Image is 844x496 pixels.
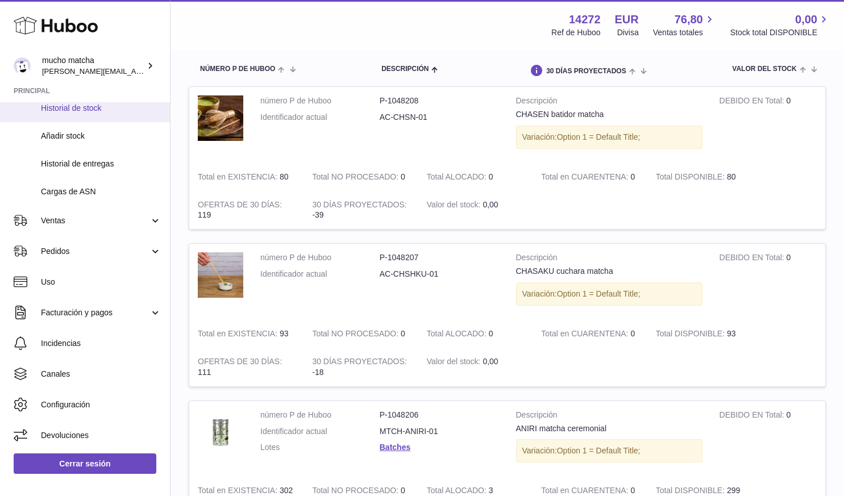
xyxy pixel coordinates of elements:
td: 93 [189,320,303,348]
strong: Total DISPONIBLE [656,329,727,341]
img: irina.muchomatcha@gmail.com [14,57,31,74]
span: 76,80 [675,12,703,27]
td: 0 [303,320,418,348]
span: 0 [630,329,635,338]
div: Variación: [516,282,702,306]
dd: P-1048206 [380,410,499,420]
td: 0 [711,401,825,477]
dt: Identificador actual [260,112,380,123]
span: [PERSON_NAME][EMAIL_ADDRESS][DOMAIN_NAME] [42,66,228,76]
strong: Total en CUARENTENA [541,329,630,341]
td: 0 [711,87,825,163]
strong: DEBIDO EN Total [720,253,787,265]
strong: 30 DÍAS PROYECTADOS [312,200,406,212]
span: Devoluciones [41,430,161,441]
td: 0 [418,163,533,191]
strong: Descripción [516,95,702,109]
span: 0 [630,486,635,495]
strong: DEBIDO EN Total [720,96,787,108]
dd: AC-CHSHKU-01 [380,269,499,280]
dd: MTCH-ANIRI-01 [380,426,499,437]
dt: número P de Huboo [260,252,380,263]
td: 119 [189,191,303,230]
div: Variación: [516,126,702,149]
span: 0 [630,172,635,181]
span: Incidencias [41,338,161,349]
span: 30 DÍAS PROYECTADOS [546,68,626,75]
img: product image [198,95,243,141]
dt: Lotes [260,442,380,453]
dt: Identificador actual [260,426,380,437]
span: Option 1 = Default Title; [557,446,641,455]
strong: Valor del stock [427,357,483,369]
strong: Total DISPONIBLE [656,172,727,184]
a: 76,80 Ventas totales [653,12,716,38]
span: Historial de entregas [41,159,161,169]
div: Ref de Huboo [551,27,600,38]
td: -39 [303,191,418,230]
td: 0 [711,244,825,320]
strong: OFERTAS DE 30 DÍAS [198,357,282,369]
span: Canales [41,369,161,380]
span: 0,00 [483,200,498,209]
span: Ventas [41,215,149,226]
div: mucho matcha [42,55,144,77]
div: CHASAKU cuchara matcha [516,266,702,277]
strong: OFERTAS DE 30 DÍAS [198,200,282,212]
a: Cerrar sesión [14,453,156,474]
strong: Total en CUARENTENA [541,172,630,184]
span: Configuración [41,399,161,410]
div: ANIRI matcha ceremonial [516,423,702,434]
span: Uso [41,277,161,287]
dd: AC-CHSN-01 [380,112,499,123]
td: 80 [647,163,762,191]
strong: Valor del stock [427,200,483,212]
td: 0 [418,320,533,348]
div: CHASEN batidor matcha [516,109,702,120]
span: Option 1 = Default Title; [557,132,641,141]
dd: P-1048208 [380,95,499,106]
dd: P-1048207 [380,252,499,263]
strong: Descripción [516,410,702,423]
div: Variación: [516,439,702,462]
td: -18 [303,348,418,386]
strong: Total NO PROCESADO [312,329,401,341]
strong: 14272 [569,12,601,27]
span: Descripción [381,65,429,73]
span: Añadir stock [41,131,161,141]
strong: Total NO PROCESADO [312,172,401,184]
img: product image [198,410,243,455]
span: Ventas totales [653,27,716,38]
span: Historial de stock [41,103,161,114]
dt: número P de Huboo [260,95,380,106]
span: Option 1 = Default Title; [557,289,641,298]
span: número P de Huboo [200,65,275,73]
img: product image [198,252,243,298]
span: 0,00 [795,12,817,27]
td: 93 [647,320,762,348]
div: Divisa [617,27,639,38]
span: Facturación y pagos [41,307,149,318]
a: Batches [380,443,410,452]
span: Pedidos [41,246,149,257]
a: 0,00 Stock total DISPONIBLE [730,12,830,38]
strong: EUR [615,12,639,27]
dt: número P de Huboo [260,410,380,420]
td: 80 [189,163,303,191]
strong: 30 DÍAS PROYECTADOS [312,357,406,369]
td: 111 [189,348,303,386]
span: Stock total DISPONIBLE [730,27,830,38]
strong: Total en EXISTENCIA [198,172,280,184]
strong: Total ALOCADO [427,172,489,184]
span: Valor del stock [732,65,796,73]
strong: Total en EXISTENCIA [198,329,280,341]
strong: Total ALOCADO [427,329,489,341]
strong: Descripción [516,252,702,266]
span: 0,00 [483,357,498,366]
span: Cargas de ASN [41,186,161,197]
td: 0 [303,163,418,191]
strong: DEBIDO EN Total [720,410,787,422]
dt: Identificador actual [260,269,380,280]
